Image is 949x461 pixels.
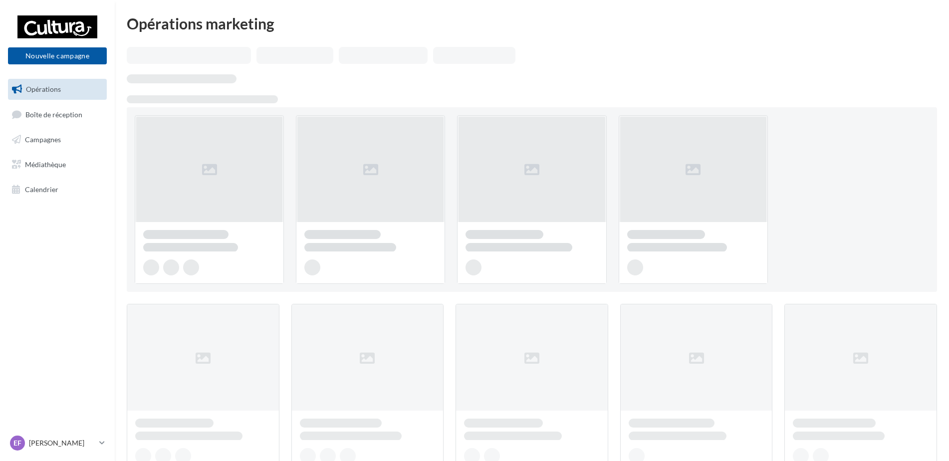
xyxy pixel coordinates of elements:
span: Médiathèque [25,160,66,169]
a: Calendrier [6,179,109,200]
span: EF [13,438,21,448]
a: Campagnes [6,129,109,150]
a: Boîte de réception [6,104,109,125]
p: [PERSON_NAME] [29,438,95,448]
div: Opérations marketing [127,16,937,31]
a: EF [PERSON_NAME] [8,434,107,453]
span: Boîte de réception [25,110,82,118]
span: Calendrier [25,185,58,193]
a: Médiathèque [6,154,109,175]
button: Nouvelle campagne [8,47,107,64]
span: Campagnes [25,135,61,144]
a: Opérations [6,79,109,100]
span: Opérations [26,85,61,93]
